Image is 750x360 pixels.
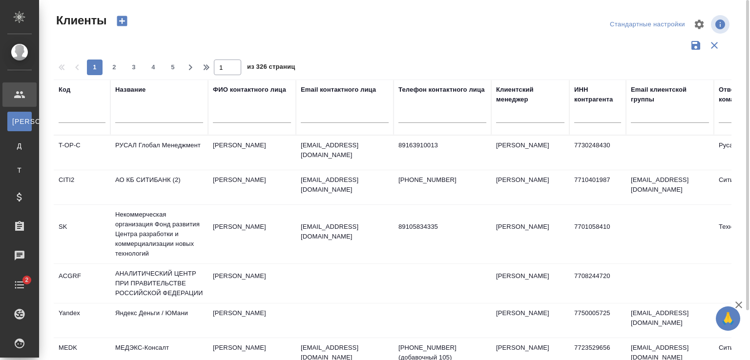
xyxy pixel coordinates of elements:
[705,36,724,55] button: Сбросить фильтры
[607,17,687,32] div: split button
[106,60,122,75] button: 2
[54,217,110,251] td: SK
[569,266,626,300] td: 7708244720
[631,85,709,104] div: Email клиентской группы
[398,140,486,150] p: 89163910013
[208,266,296,300] td: [PERSON_NAME]
[398,85,485,95] div: Телефон контактного лица
[208,303,296,338] td: [PERSON_NAME]
[687,36,705,55] button: Сохранить фильтры
[59,85,70,95] div: Код
[7,160,32,180] a: Т
[126,60,142,75] button: 3
[574,85,621,104] div: ИНН контрагента
[165,60,181,75] button: 5
[301,140,389,160] p: [EMAIL_ADDRESS][DOMAIN_NAME]
[54,170,110,204] td: CITI2
[12,141,27,151] span: Д
[213,85,286,95] div: ФИО контактного лица
[569,303,626,338] td: 7750005725
[165,62,181,72] span: 5
[247,61,295,75] span: из 326 страниц
[7,136,32,156] a: Д
[106,62,122,72] span: 2
[491,170,569,204] td: [PERSON_NAME]
[711,15,731,34] span: Посмотреть информацию
[110,303,208,338] td: Яндекс Деньги / ЮМани
[496,85,564,104] div: Клиентский менеджер
[301,175,389,195] p: [EMAIL_ADDRESS][DOMAIN_NAME]
[301,222,389,241] p: [EMAIL_ADDRESS][DOMAIN_NAME]
[398,175,486,185] p: [PHONE_NUMBER]
[115,85,146,95] div: Название
[126,62,142,72] span: 3
[54,13,106,28] span: Клиенты
[626,170,714,204] td: [EMAIL_ADDRESS][DOMAIN_NAME]
[569,136,626,170] td: 7730248430
[208,136,296,170] td: [PERSON_NAME]
[569,170,626,204] td: 7710401987
[491,136,569,170] td: [PERSON_NAME]
[54,303,110,338] td: Yandex
[720,308,736,329] span: 🙏
[110,170,208,204] td: АО КБ СИТИБАНК (2)
[208,170,296,204] td: [PERSON_NAME]
[110,136,208,170] td: РУСАЛ Глобал Менеджмент
[19,275,34,285] span: 2
[687,13,711,36] span: Настроить таблицу
[7,112,32,131] a: [PERSON_NAME]
[2,273,37,297] a: 2
[110,264,208,303] td: АНАЛИТИЧЕСКИЙ ЦЕНТР ПРИ ПРАВИТЕЛЬСТВЕ РОССИЙСКОЙ ФЕДЕРАЦИИ
[626,303,714,338] td: [EMAIL_ADDRESS][DOMAIN_NAME]
[208,217,296,251] td: [PERSON_NAME]
[398,222,486,232] p: 89105834335
[146,60,161,75] button: 4
[491,266,569,300] td: [PERSON_NAME]
[301,85,376,95] div: Email контактного лица
[54,266,110,300] td: ACGRF
[54,136,110,170] td: T-OP-C
[716,306,740,331] button: 🙏
[12,165,27,175] span: Т
[491,303,569,338] td: [PERSON_NAME]
[12,117,27,126] span: [PERSON_NAME]
[569,217,626,251] td: 7701058410
[491,217,569,251] td: [PERSON_NAME]
[110,13,134,29] button: Создать
[146,62,161,72] span: 4
[110,205,208,263] td: Некоммерческая организация Фонд развития Центра разработки и коммерциализации новых технологий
